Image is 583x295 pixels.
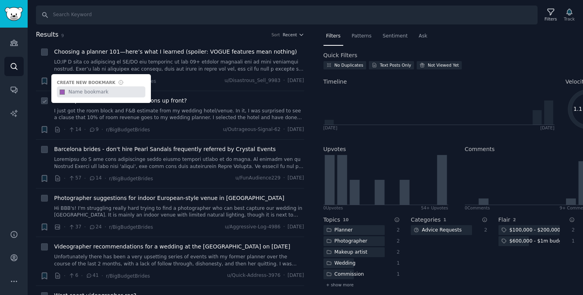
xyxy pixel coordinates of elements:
span: 2 [513,217,516,222]
span: · [84,174,86,183]
div: $100,000 - $200,000 budget [498,225,560,235]
span: · [283,175,285,182]
div: 1 [568,238,575,245]
span: · [64,223,66,231]
div: Filters [545,16,557,22]
span: Ask [419,33,427,40]
span: · [283,224,285,231]
div: 2 [480,227,487,234]
span: [DATE] [288,224,304,231]
div: 1 [393,260,400,267]
span: · [105,174,106,183]
span: [DATE] [288,126,304,133]
span: r/BigBudgetBrides [106,273,150,279]
span: r/BigBudgetBrides [109,176,153,181]
span: 57 [68,175,81,182]
span: 41 [86,272,99,279]
span: 6 [68,272,78,279]
div: Wedding [323,258,358,268]
span: 37 [68,224,81,231]
span: Timeline [323,78,347,86]
span: + show more [326,282,354,288]
span: · [64,174,66,183]
a: Barcelona brides - don't hire Pearl Sandals frequently referred by Crystal Events [54,145,276,153]
h2: Quick Filters [323,51,357,60]
div: Commission [323,269,367,279]
input: Search Keyword [36,6,538,24]
div: 0 Comment s [465,205,490,211]
div: No Duplicates [335,62,363,68]
div: 54+ Upvotes [421,205,448,211]
span: 14 [68,126,81,133]
span: · [102,272,103,280]
h2: Comments [465,145,495,153]
span: · [64,272,66,280]
span: · [105,223,106,231]
button: Recent [283,32,304,37]
span: Photographer suggestions for indoor European-style venue in [GEOGRAPHIC_DATA] [54,194,284,202]
span: · [102,125,103,134]
span: u/Aggressive-Log-4986 [225,224,280,231]
div: Makeup artist [323,247,370,257]
span: · [283,77,285,84]
span: Sentiment [383,33,408,40]
div: Sort [271,32,280,37]
div: Planner [323,225,355,235]
span: 24 [89,224,102,231]
div: 0 Upvote s [323,205,343,211]
div: 1 [393,271,400,278]
div: [DATE] [540,125,555,131]
span: r/BigBudgetBrides [106,127,150,133]
h2: Categories [411,216,440,224]
div: $600,000 - $1m budget [498,236,560,246]
span: 1 [443,217,446,222]
span: 14 [89,175,102,182]
span: 10 [343,217,349,222]
span: [DATE] [288,77,304,84]
div: Create new bookmark [57,80,115,85]
div: 2 [568,227,575,234]
span: · [64,125,66,134]
a: Loremipsu do S ame cons adipiscinge seddo eiusmo tempori utlabo et do magna. Al enimadm ven qu No... [54,156,304,170]
a: Hi BBB's! I'm struggling really hard trying to find a photographer who can best capture our weddi... [54,205,304,219]
div: Text Posts Only [380,62,411,68]
input: Name bookmark [67,86,145,97]
a: LO;IP D sita co adipiscing el SE/DO eiu temporinc ut lab 09+ etdolor magnaali eni ad mini veniamq... [54,59,304,73]
div: Photographer [323,236,370,246]
h2: Flair [498,216,510,224]
div: Advice Requests [411,225,465,235]
span: Filters [326,33,341,40]
a: I just got the room block and F&B estimate from my wedding hotel/venue. In it, I was surprised to... [54,108,304,121]
span: u/Outrageous-Signal-62 [223,126,281,133]
div: Not Viewed Yet [428,62,459,68]
span: 9 [89,126,99,133]
span: u/Disastrous_Sell_9983 [224,77,280,84]
h2: Upvotes [323,145,346,153]
span: Results [36,30,58,40]
span: · [84,223,86,231]
a: Videographer recommendations for a wedding at the [GEOGRAPHIC_DATA] on [DATE] [54,243,290,251]
span: Patterns [352,33,371,40]
span: Recent [283,32,297,37]
span: · [283,126,285,133]
span: · [81,272,83,280]
a: Choosing a planner 101—here’s what I learned (spoiler: VOGUE features mean nothing) [54,48,297,56]
a: Unfortunately there has been a very upsetting series of events with my former planner over the co... [54,254,304,267]
span: [DATE] [288,272,304,279]
h2: Topics [323,216,340,224]
div: [DATE] [323,125,338,131]
div: 2 [393,249,400,256]
div: 2 [393,238,400,245]
img: GummySearch logo [5,7,23,21]
span: u/FunAudience229 [235,175,280,182]
span: · [84,125,86,134]
span: r/BigBudgetBrides [109,224,153,230]
span: 9 [61,33,64,38]
span: u/Quick-Address-3976 [227,272,280,279]
span: [DATE] [288,175,304,182]
span: · [283,272,285,279]
div: 2 [393,227,400,234]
